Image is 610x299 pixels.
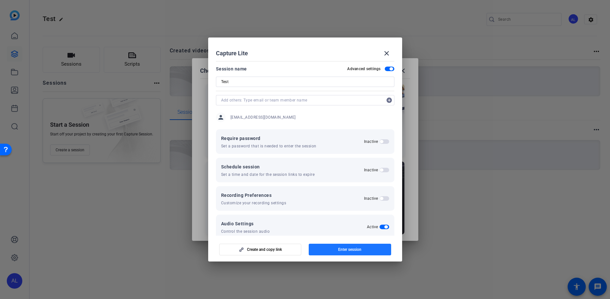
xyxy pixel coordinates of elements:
button: Add [384,95,394,105]
span: Recording Preferences [221,191,286,199]
h2: Inactive [364,167,378,173]
input: Add others: Type email or team member name [221,96,383,104]
span: Control the session audio [221,229,270,234]
span: Require password [221,134,316,142]
span: Customize your recording settings [221,200,286,206]
span: Audio Settings [221,220,270,228]
span: Set a time and date for the session links to expire [221,172,315,177]
button: Create and copy link [219,244,302,255]
div: Capture Lite [216,46,394,61]
h2: Advanced settings [347,66,380,71]
span: Enter session [338,247,361,252]
span: Schedule session [221,163,315,171]
h2: Inactive [364,196,378,201]
mat-icon: person [216,112,226,122]
div: Session name [216,65,247,73]
span: [EMAIL_ADDRESS][DOMAIN_NAME] [230,115,296,120]
input: Enter Session Name [221,78,389,86]
h2: Active [367,224,378,230]
span: Set a password that is needed to enter the session [221,144,316,149]
span: Create and copy link [247,247,282,252]
mat-icon: add_circle [384,95,394,105]
h2: Inactive [364,139,378,144]
mat-icon: close [383,49,391,57]
button: Enter session [309,244,391,255]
